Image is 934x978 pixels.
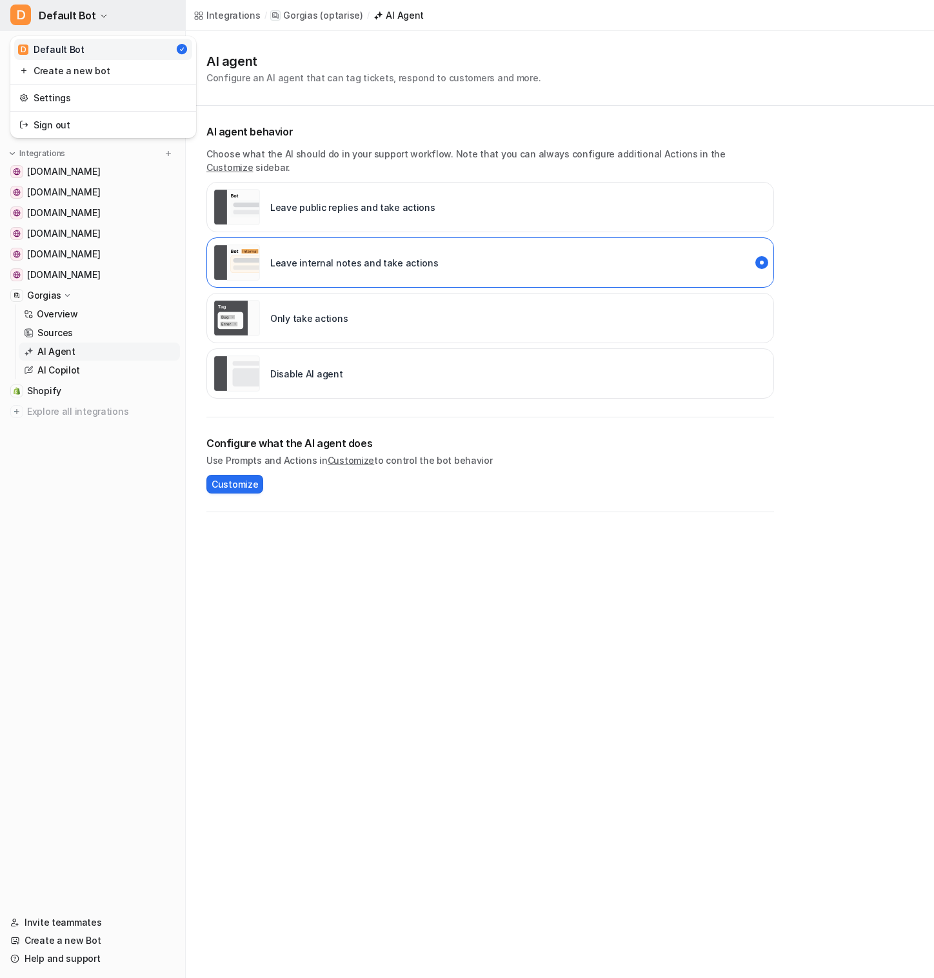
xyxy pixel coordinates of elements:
div: DDefault Bot [10,36,196,138]
span: Default Bot [39,6,96,25]
img: reset [19,64,28,77]
span: D [10,5,31,25]
div: Default Bot [18,43,84,56]
span: D [18,45,28,55]
img: reset [19,91,28,105]
a: Settings [14,87,192,108]
a: Sign out [14,114,192,135]
img: reset [19,118,28,132]
a: Create a new bot [14,60,192,81]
